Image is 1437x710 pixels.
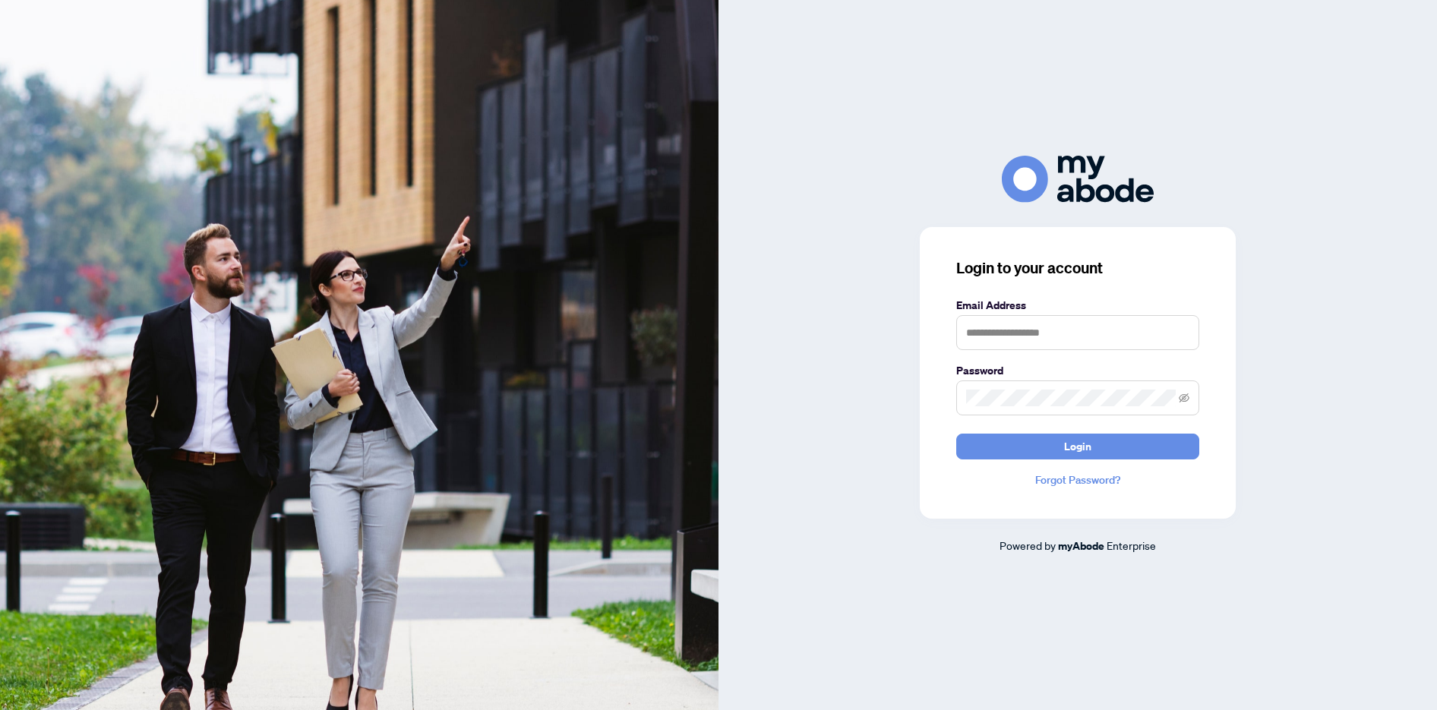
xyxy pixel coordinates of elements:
h3: Login to your account [956,257,1199,279]
span: Login [1064,434,1091,459]
a: Forgot Password? [956,472,1199,488]
button: Login [956,434,1199,459]
img: ma-logo [1002,156,1154,202]
label: Email Address [956,297,1199,314]
label: Password [956,362,1199,379]
a: myAbode [1058,538,1104,554]
span: Powered by [1000,538,1056,552]
span: Enterprise [1107,538,1156,552]
span: eye-invisible [1179,393,1189,403]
